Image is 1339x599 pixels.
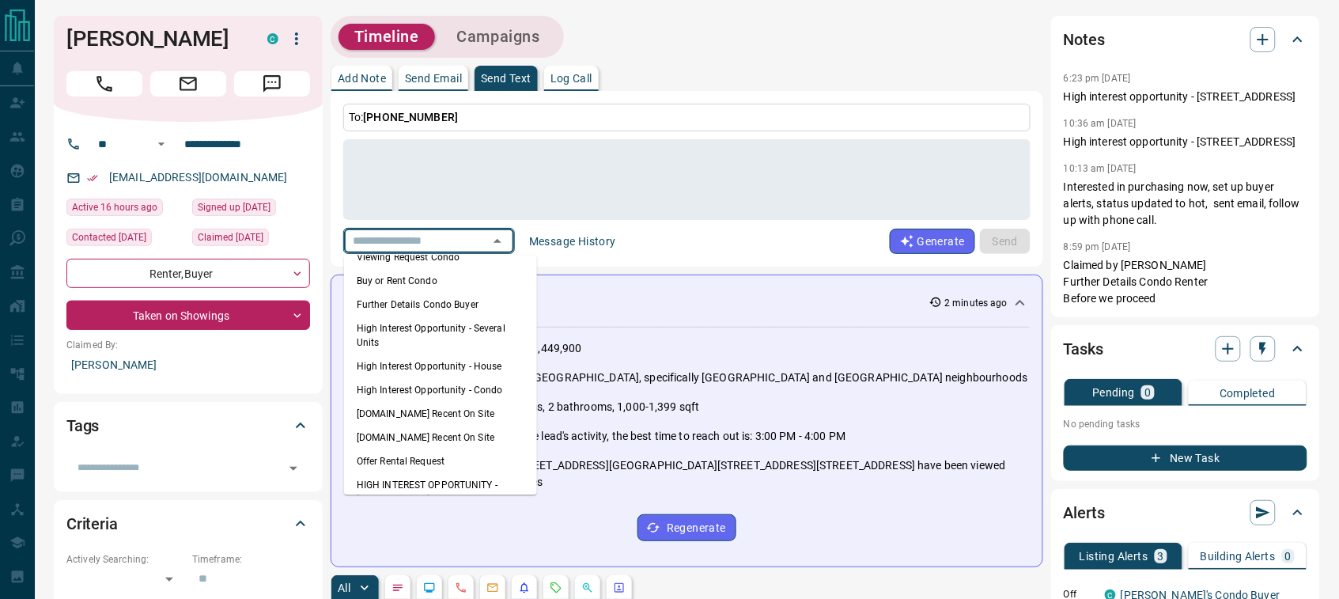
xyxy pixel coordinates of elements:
[1064,257,1307,307] p: Claimed by [PERSON_NAME] Further Details Condo Renter Before we proceed
[192,229,310,251] div: Sat Jan 01 2022
[344,294,537,317] li: Further Details Condo Buyer
[344,317,537,355] li: High Interest Opportunity - Several Units
[152,135,171,154] button: Open
[486,582,499,594] svg: Emails
[474,399,700,415] p: 2-3 bedrooms, 2 bathrooms, 1,000-1,399 sqft
[520,229,626,254] button: Message History
[66,413,99,438] h2: Tags
[1064,118,1137,129] p: 10:36 am [DATE]
[234,71,310,97] span: Message
[87,172,98,184] svg: Email Verified
[613,582,626,594] svg: Agent Actions
[363,111,458,123] span: [PHONE_NUMBER]
[474,370,1027,386] p: Downtown [GEOGRAPHIC_DATA], specifically [GEOGRAPHIC_DATA] and [GEOGRAPHIC_DATA] neighbourhoods
[1080,551,1148,562] p: Listing Alerts
[550,73,592,84] p: Log Call
[474,457,1030,491] p: PH08 - [STREET_ADDRESS][GEOGRAPHIC_DATA][STREET_ADDRESS][STREET_ADDRESS] have been viewed multipl...
[344,450,537,474] li: Offer Rental Request
[474,428,845,445] p: Based on the lead's activity, the best time to reach out is: 3:00 PM - 4:00 PM
[66,199,184,221] div: Wed Aug 13 2025
[405,73,462,84] p: Send Email
[1064,336,1103,362] h2: Tasks
[1064,412,1307,436] p: No pending tasks
[518,582,531,594] svg: Listing Alerts
[338,582,350,593] p: All
[192,552,310,567] p: Timeframe:
[109,171,288,184] a: [EMAIL_ADDRESS][DOMAIN_NAME]
[1064,179,1307,229] p: Interested in purchasing now, set up buyer alerts, status updated to hot, sent email, follow up w...
[66,71,142,97] span: Call
[1064,241,1131,252] p: 8:59 pm [DATE]
[66,259,310,288] div: Renter , Buyer
[66,407,310,445] div: Tags
[1201,551,1276,562] p: Building Alerts
[66,229,184,251] div: Thu May 01 2025
[344,355,537,379] li: High Interest Opportunity - House
[198,199,270,215] span: Signed up [DATE]
[282,457,304,480] button: Open
[441,24,556,50] button: Campaigns
[1285,551,1292,562] p: 0
[198,229,263,245] span: Claimed [DATE]
[344,403,537,427] li: [DOMAIN_NAME] Recent On Site
[1144,387,1151,398] p: 0
[1064,134,1307,150] p: High interest opportunity - [STREET_ADDRESS]
[344,288,1030,317] div: Activity Summary2 minutes ago
[338,73,386,84] p: Add Note
[481,73,531,84] p: Send Text
[66,505,310,543] div: Criteria
[150,71,226,97] span: Email
[1064,73,1131,84] p: 6:23 pm [DATE]
[455,582,467,594] svg: Calls
[1064,494,1307,532] div: Alerts
[550,582,562,594] svg: Requests
[1064,89,1307,105] p: High interest opportunity - [STREET_ADDRESS]
[66,301,310,330] div: Taken on Showings
[1064,27,1105,52] h2: Notes
[1158,551,1164,562] p: 3
[66,511,118,536] h2: Criteria
[1064,330,1307,368] div: Tasks
[1064,163,1137,174] p: 10:13 am [DATE]
[344,270,537,294] li: Buy or Rent Condo
[486,230,509,252] button: Close
[637,514,736,541] button: Regenerate
[66,352,310,378] p: [PERSON_NAME]
[192,199,310,221] div: Sat Jan 01 2022
[344,379,537,403] li: High Interest Opportunity - Condo
[1092,387,1135,398] p: Pending
[945,296,1008,310] p: 2 minutes ago
[344,474,537,512] li: HIGH INTEREST OPPORTUNITY - [PERSON_NAME]
[581,582,594,594] svg: Opportunities
[66,552,184,567] p: Actively Searching:
[391,582,404,594] svg: Notes
[344,427,537,450] li: [DOMAIN_NAME] Recent On Site
[1064,500,1105,525] h2: Alerts
[72,199,157,215] span: Active 16 hours ago
[1220,388,1276,399] p: Completed
[423,582,436,594] svg: Lead Browsing Activity
[1064,445,1307,471] button: New Task
[343,104,1031,131] p: To:
[1064,21,1307,59] div: Notes
[344,246,537,270] li: Viewing Request Condo
[267,33,278,44] div: condos.ca
[72,229,146,245] span: Contacted [DATE]
[890,229,975,254] button: Generate
[66,338,310,352] p: Claimed By:
[339,24,435,50] button: Timeline
[66,26,244,51] h1: [PERSON_NAME]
